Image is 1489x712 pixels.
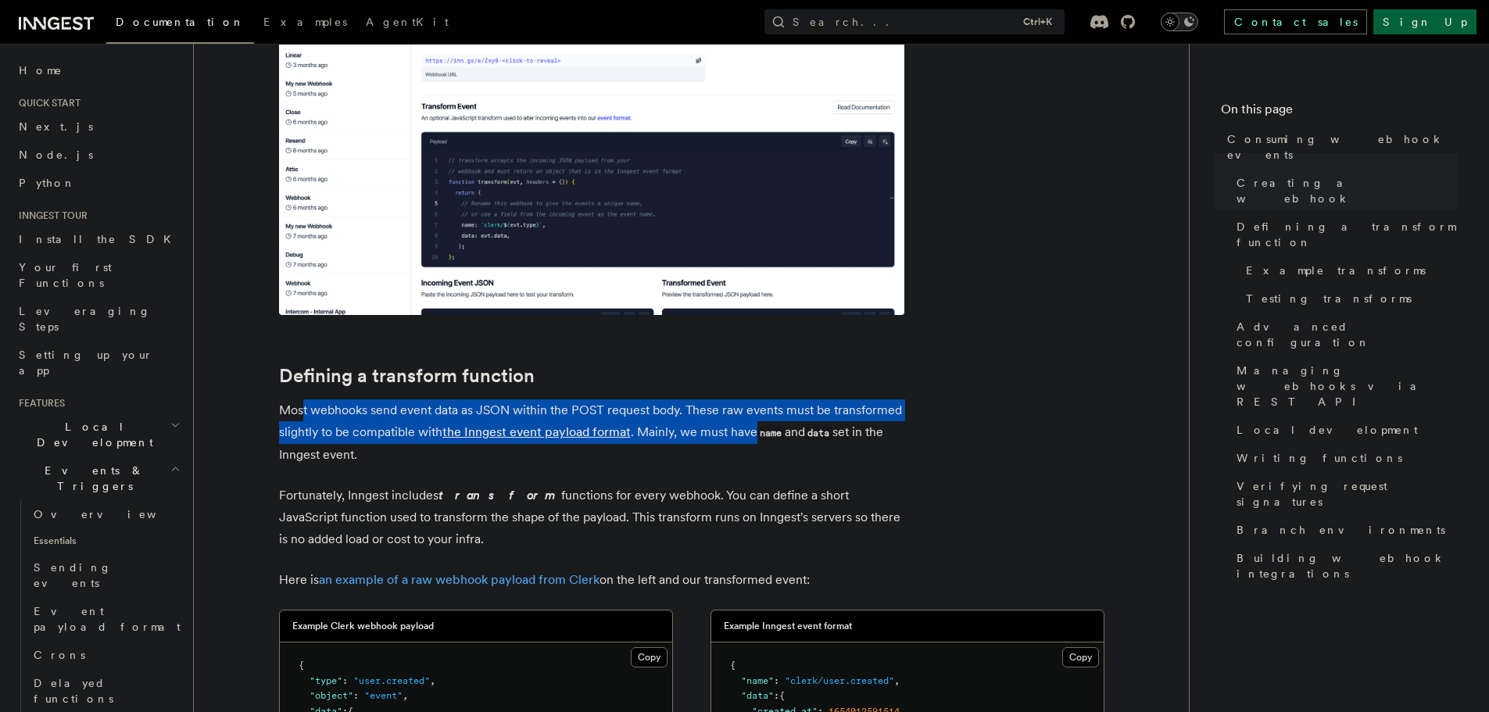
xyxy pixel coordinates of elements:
[1237,363,1458,410] span: Managing webhooks via REST API
[1230,356,1458,416] a: Managing webhooks via REST API
[1237,319,1458,350] span: Advanced configuration
[34,508,195,521] span: Overview
[1230,169,1458,213] a: Creating a webhook
[13,297,184,341] a: Leveraging Steps
[19,120,93,133] span: Next.js
[13,113,184,141] a: Next.js
[13,225,184,253] a: Install the SDK
[1230,213,1458,256] a: Defining a transform function
[353,690,359,701] span: :
[279,569,904,591] p: Here is on the left and our transformed event:
[757,427,785,440] code: name
[13,456,184,500] button: Events & Triggers
[430,675,435,686] span: ,
[292,620,434,632] h3: Example Clerk webhook payload
[894,675,900,686] span: ,
[27,641,184,669] a: Crons
[310,690,353,701] span: "object"
[27,500,184,528] a: Overview
[342,675,348,686] span: :
[13,141,184,169] a: Node.js
[19,261,112,289] span: Your first Functions
[13,169,184,197] a: Python
[741,675,774,686] span: "name"
[1230,313,1458,356] a: Advanced configuration
[1161,13,1198,31] button: Toggle dark mode
[805,427,832,440] code: data
[774,690,779,701] span: :
[785,675,894,686] span: "clerk/user.created"
[34,649,85,661] span: Crons
[1246,263,1426,278] span: Example transforms
[741,690,774,701] span: "data"
[263,16,347,28] span: Examples
[1240,256,1458,284] a: Example transforms
[1020,14,1055,30] kbd: Ctrl+K
[353,675,430,686] span: "user.created"
[1230,444,1458,472] a: Writing functions
[364,690,403,701] span: "event"
[19,63,63,78] span: Home
[13,463,170,494] span: Events & Triggers
[13,56,184,84] a: Home
[13,397,65,410] span: Features
[13,413,184,456] button: Local Development
[19,148,93,161] span: Node.js
[27,553,184,597] a: Sending events
[631,647,668,667] button: Copy
[299,660,304,671] span: {
[1237,550,1458,581] span: Building webhook integrations
[1246,291,1412,306] span: Testing transforms
[1237,219,1458,250] span: Defining a transform function
[19,305,151,333] span: Leveraging Steps
[1237,450,1402,466] span: Writing functions
[1373,9,1476,34] a: Sign Up
[774,675,779,686] span: :
[13,419,170,450] span: Local Development
[356,5,458,42] a: AgentKit
[1230,544,1458,588] a: Building webhook integrations
[1227,131,1458,163] span: Consuming webhook events
[1237,422,1418,438] span: Local development
[1237,522,1445,538] span: Branch environments
[403,690,408,701] span: ,
[779,690,785,701] span: {
[1224,9,1367,34] a: Contact sales
[438,488,561,503] em: transform
[13,97,81,109] span: Quick start
[13,253,184,297] a: Your first Functions
[279,365,535,387] a: Defining a transform function
[310,675,342,686] span: "type"
[279,399,904,466] p: Most webhooks send event data as JSON within the POST request body. These raw events must be tran...
[34,605,181,633] span: Event payload format
[19,349,153,377] span: Setting up your app
[27,597,184,641] a: Event payload format
[1230,516,1458,544] a: Branch environments
[279,485,904,550] p: Fortunately, Inngest includes functions for every webhook. You can define a short JavaScript func...
[19,177,76,189] span: Python
[442,424,631,439] a: the Inngest event payload format
[366,16,449,28] span: AgentKit
[319,572,600,587] a: an example of a raw webhook payload from Clerk
[106,5,254,44] a: Documentation
[27,528,184,553] span: Essentials
[1230,472,1458,516] a: Verifying request signatures
[34,561,112,589] span: Sending events
[13,341,184,385] a: Setting up your app
[724,620,852,632] h3: Example Inngest event format
[1237,175,1458,206] span: Creating a webhook
[1062,647,1099,667] button: Copy
[254,5,356,42] a: Examples
[1221,125,1458,169] a: Consuming webhook events
[1221,100,1458,125] h4: On this page
[19,233,181,245] span: Install the SDK
[1240,284,1458,313] a: Testing transforms
[1230,416,1458,444] a: Local development
[764,9,1065,34] button: Search...Ctrl+K
[730,660,736,671] span: {
[1237,478,1458,510] span: Verifying request signatures
[13,209,88,222] span: Inngest tour
[34,677,113,705] span: Delayed functions
[116,16,245,28] span: Documentation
